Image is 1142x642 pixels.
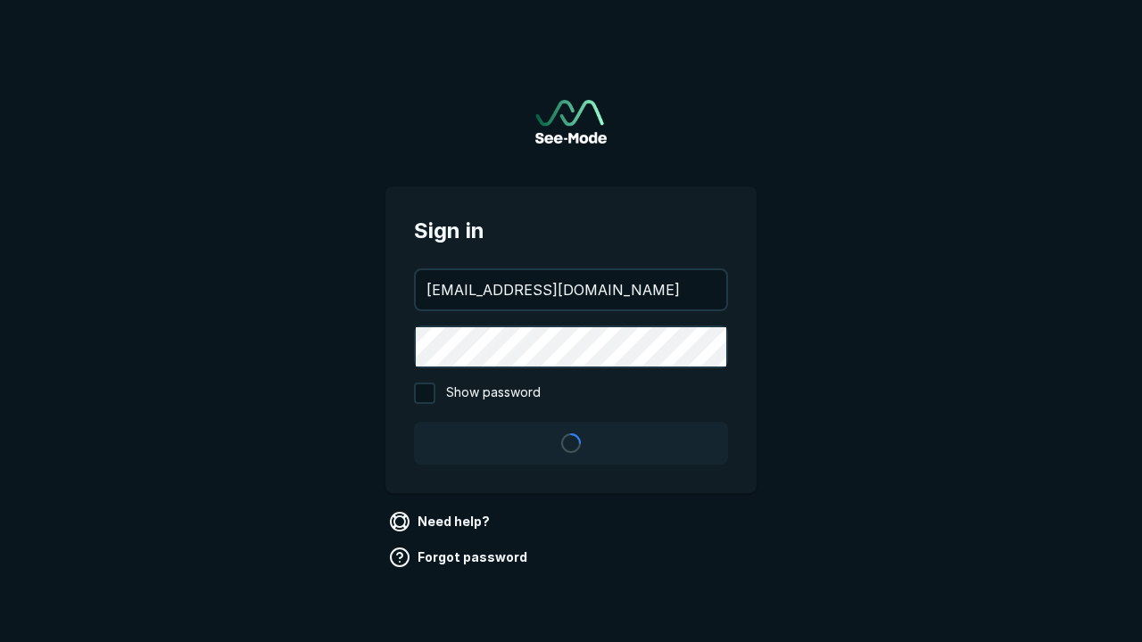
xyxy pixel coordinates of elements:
a: Go to sign in [535,100,607,144]
span: Sign in [414,215,728,247]
input: your@email.com [416,270,726,309]
a: Need help? [385,507,497,536]
a: Forgot password [385,543,534,572]
img: See-Mode Logo [535,100,607,144]
span: Show password [446,383,541,404]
